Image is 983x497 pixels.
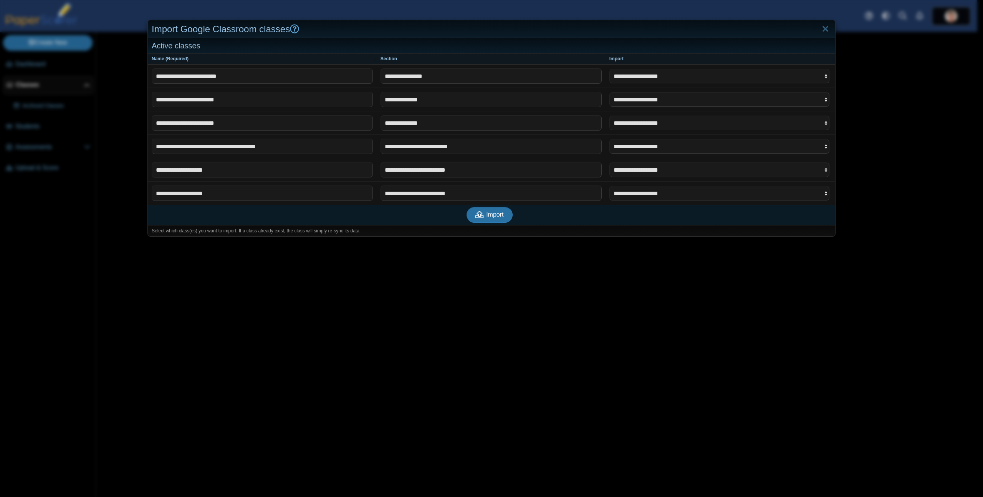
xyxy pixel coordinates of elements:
th: Section [377,54,606,65]
button: Import [467,207,513,222]
th: Name (Required) [148,54,377,65]
a: Close [819,23,831,36]
div: Select which class(es) you want to import. If a class already exist, the class will simply re-syn... [148,225,835,237]
div: Active classes [148,38,835,54]
div: Import Google Classroom classes [148,20,835,38]
span: Import [486,211,503,218]
th: Import [606,54,835,65]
